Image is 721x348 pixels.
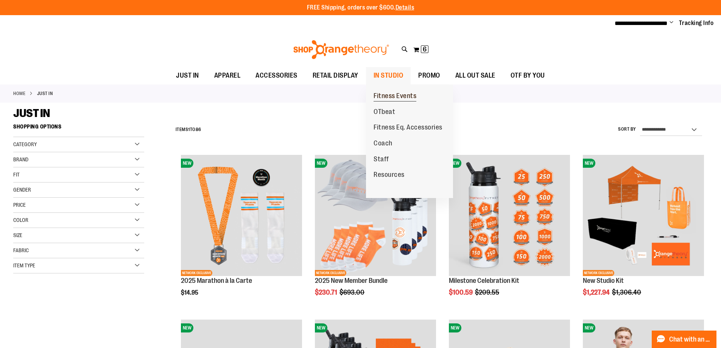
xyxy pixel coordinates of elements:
span: ALL OUT SALE [455,67,495,84]
strong: Shopping Options [13,120,144,137]
a: Milestone Celebration KitNEW [449,155,570,277]
span: 6 [423,45,427,53]
span: $209.55 [475,289,500,296]
span: NETWORK EXCLUSIVE [315,270,346,276]
span: NEW [181,159,193,168]
button: Account menu [670,19,673,27]
span: NETWORK EXCLUSIVE [181,270,212,276]
span: Category [13,141,37,147]
span: Fabric [13,247,29,253]
span: Coach [374,139,392,149]
span: NEW [315,323,327,332]
a: 2025 New Member BundleNEWNETWORK EXCLUSIVE [315,155,436,277]
a: Home [13,90,25,97]
span: Brand [13,156,28,162]
span: Size [13,232,22,238]
span: OTF BY YOU [511,67,545,84]
label: Sort By [618,126,636,133]
a: Milestone Celebration Kit [449,277,519,284]
span: PROMO [418,67,440,84]
span: IN STUDIO [374,67,403,84]
a: New Studio Kit [583,277,624,284]
span: NEW [583,323,595,332]
img: 2025 Marathon à la Carte [181,155,302,276]
span: 86 [196,127,201,132]
span: ACCESSORIES [255,67,297,84]
span: Fitness Events [374,92,416,101]
span: $100.59 [449,289,474,296]
span: Price [13,202,26,208]
span: Color [13,217,28,223]
span: Gender [13,187,31,193]
a: 2025 New Member Bundle [315,277,388,284]
span: Item Type [13,262,35,268]
span: NETWORK EXCLUSIVE [583,270,614,276]
span: Chat with an Expert [669,336,712,343]
div: product [445,151,574,315]
a: 2025 Marathon à la Carte [181,277,252,284]
button: Chat with an Expert [652,331,717,348]
span: Resources [374,171,405,180]
span: APPAREL [214,67,241,84]
span: Fitness Eq. Accessories [374,123,442,133]
div: product [579,151,708,315]
span: Staff [374,155,389,165]
h2: Items to [176,124,201,136]
span: JUST IN [13,107,50,120]
a: New Studio KitNEWNETWORK EXCLUSIVE [583,155,704,277]
a: Tracking Info [679,19,714,27]
span: $230.71 [315,289,338,296]
strong: JUST IN [37,90,53,97]
img: Shop Orangetheory [292,40,390,59]
span: Fit [13,172,20,178]
span: NEW [181,323,193,332]
a: 2025 Marathon à la CarteNEWNETWORK EXCLUSIVE [181,155,302,277]
span: $14.95 [181,289,199,296]
span: $1,306.40 [612,289,642,296]
span: 1 [188,127,190,132]
a: Details [396,4,414,11]
span: $693.00 [339,289,366,296]
span: NEW [583,159,595,168]
span: RETAIL DISPLAY [313,67,358,84]
span: NEW [449,323,461,332]
p: FREE Shipping, orders over $600. [307,3,414,12]
span: $1,227.94 [583,289,611,296]
img: Milestone Celebration Kit [449,155,570,276]
span: JUST IN [176,67,199,84]
span: OTbeat [374,108,395,117]
span: NEW [315,159,327,168]
div: product [311,151,440,315]
div: product [177,151,306,315]
img: 2025 New Member Bundle [315,155,436,276]
img: New Studio Kit [583,155,704,276]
